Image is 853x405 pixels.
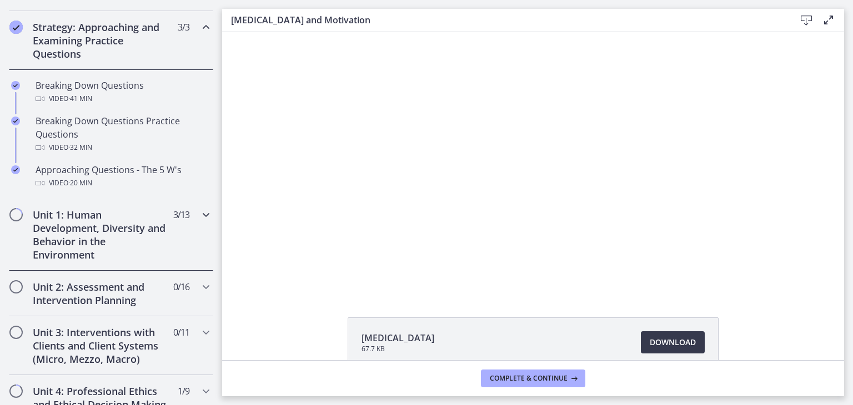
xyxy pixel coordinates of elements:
[68,176,92,190] span: · 20 min
[36,79,209,105] div: Breaking Down Questions
[222,32,844,292] iframe: Video Lesson
[173,208,189,221] span: 3 / 13
[362,345,434,353] span: 67.7 KB
[178,21,189,34] span: 3 / 3
[11,81,20,90] i: Completed
[36,141,209,154] div: Video
[33,208,168,261] h2: Unit 1: Human Development, Diversity and Behavior in the Environment
[11,117,20,125] i: Completed
[481,369,585,387] button: Complete & continue
[33,280,168,307] h2: Unit 2: Assessment and Intervention Planning
[650,336,696,349] span: Download
[68,92,92,105] span: · 41 min
[231,13,777,27] h3: [MEDICAL_DATA] and Motivation
[68,141,92,154] span: · 32 min
[173,326,189,339] span: 0 / 11
[362,331,434,345] span: [MEDICAL_DATA]
[173,280,189,293] span: 0 / 16
[9,21,23,34] i: Completed
[33,21,168,60] h2: Strategy: Approaching and Examining Practice Questions
[33,326,168,366] h2: Unit 3: Interventions with Clients and Client Systems (Micro, Mezzo, Macro)
[36,114,209,154] div: Breaking Down Questions Practice Questions
[178,384,189,398] span: 1 / 9
[36,176,209,190] div: Video
[490,374,568,383] span: Complete & continue
[11,165,20,174] i: Completed
[36,92,209,105] div: Video
[36,163,209,190] div: Approaching Questions - The 5 W's
[641,331,705,353] a: Download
